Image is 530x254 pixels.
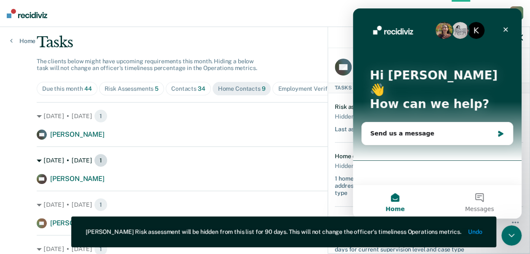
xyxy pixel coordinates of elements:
span: [PERSON_NAME] [50,130,105,138]
a: Home [10,37,35,45]
div: [DATE] • [DATE] [37,198,493,211]
div: [DATE] • [DATE] [37,109,493,123]
div: Risk assessment [335,103,380,111]
span: 9 [262,85,266,92]
img: Recidiviz [7,9,47,18]
div: Tasks [37,34,493,51]
span: 1 [94,109,108,123]
span: The clients below might have upcoming requirements this month. Hiding a below task will not chang... [37,58,257,72]
div: 1 home contact needed every 365 days OR [DATE] of an address change for current supervision level... [335,172,492,196]
div: Hidden from Tasks list until [DATE] [335,111,428,122]
div: L A [510,6,523,20]
span: [PERSON_NAME] [50,219,105,227]
iframe: Intercom live chat [501,225,522,246]
button: Undo [468,228,482,235]
span: 1 [94,198,108,211]
div: Employment Verification [278,85,353,92]
span: 34 [198,85,205,92]
div: [PERSON_NAME] Risk assessment will be hidden from this list for 90 days. This will not change the... [86,228,461,235]
span: 1 [94,154,108,167]
span: 44 [84,85,92,92]
div: [DATE] • [DATE] [37,154,493,167]
div: Home contact [335,153,374,160]
div: Risk Assessments [105,85,159,92]
div: Last assessed on [DATE]; Score: HIGH RISK [335,122,451,133]
div: Tasks [328,83,530,93]
div: Due this month [42,85,92,92]
span: [PERSON_NAME] [50,175,105,183]
div: Contacts [171,85,205,92]
iframe: Intercom live chat [353,8,522,219]
div: Home Contacts [218,85,266,92]
div: Hidden from Tasks list until [DATE] [335,160,428,172]
span: 5 [155,85,159,92]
